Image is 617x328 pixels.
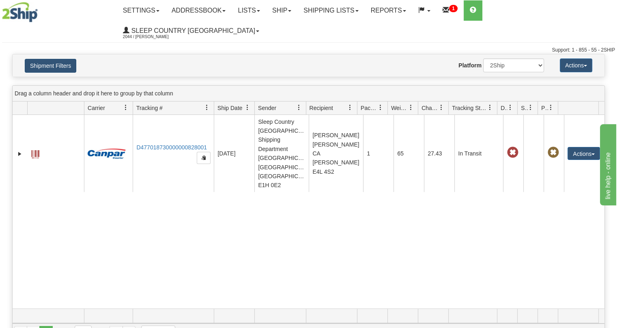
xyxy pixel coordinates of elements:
a: Settings [117,0,166,21]
a: Weight filter column settings [404,101,418,114]
div: Support: 1 - 855 - 55 - 2SHIP [2,47,615,54]
span: Charge [421,104,439,112]
a: Label [31,147,39,160]
iframe: chat widget [598,123,616,205]
a: D477018730000000828001 [136,144,207,151]
a: Ship [266,0,297,21]
a: Addressbook [166,0,232,21]
span: Weight [391,104,408,112]
span: Carrier [88,104,105,112]
a: Packages filter column settings [374,101,387,114]
span: Recipient [310,104,333,112]
span: Shipment Issues [521,104,528,112]
span: Ship Date [217,104,242,112]
a: Ship Date filter column settings [241,101,254,114]
td: 65 [393,115,424,192]
a: Carrier filter column settings [119,101,133,114]
a: Recipient filter column settings [343,101,357,114]
span: Pickup Not Assigned [547,147,559,158]
a: Shipping lists [297,0,364,21]
button: Actions [568,147,600,160]
a: Sender filter column settings [292,101,306,114]
button: Shipment Filters [25,59,76,73]
span: Tracking Status [452,104,487,112]
span: Late [507,147,518,158]
td: [PERSON_NAME] [PERSON_NAME] CA [PERSON_NAME] E4L 4S2 [309,115,363,192]
a: Shipment Issues filter column settings [524,101,537,114]
td: Sleep Country [GEOGRAPHIC_DATA] Shipping Department [GEOGRAPHIC_DATA] [GEOGRAPHIC_DATA] [GEOGRAPH... [254,115,309,192]
td: 1 [363,115,393,192]
div: grid grouping header [13,86,604,101]
a: Tracking # filter column settings [200,101,214,114]
button: Copy to clipboard [197,152,211,164]
td: 27.43 [424,115,454,192]
a: Pickup Status filter column settings [544,101,558,114]
span: Sleep Country [GEOGRAPHIC_DATA] [129,27,255,34]
a: Delivery Status filter column settings [503,101,517,114]
a: Sleep Country [GEOGRAPHIC_DATA] 2044 / [PERSON_NAME] [117,21,265,41]
a: Tracking Status filter column settings [483,101,497,114]
button: Actions [560,58,592,72]
span: Delivery Status [501,104,507,112]
div: live help - online [6,5,75,15]
img: logo2044.jpg [2,2,38,22]
label: Platform [458,61,482,69]
a: Expand [16,150,24,158]
a: Charge filter column settings [434,101,448,114]
a: 1 [436,0,464,21]
td: In Transit [454,115,503,192]
a: Lists [232,0,266,21]
span: Sender [258,104,276,112]
img: 14 - Canpar [88,149,126,159]
td: [DATE] [214,115,254,192]
span: Packages [361,104,378,112]
span: Pickup Status [541,104,548,112]
span: 2044 / [PERSON_NAME] [123,33,184,41]
sup: 1 [449,5,458,12]
span: Tracking # [136,104,163,112]
a: Reports [365,0,412,21]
